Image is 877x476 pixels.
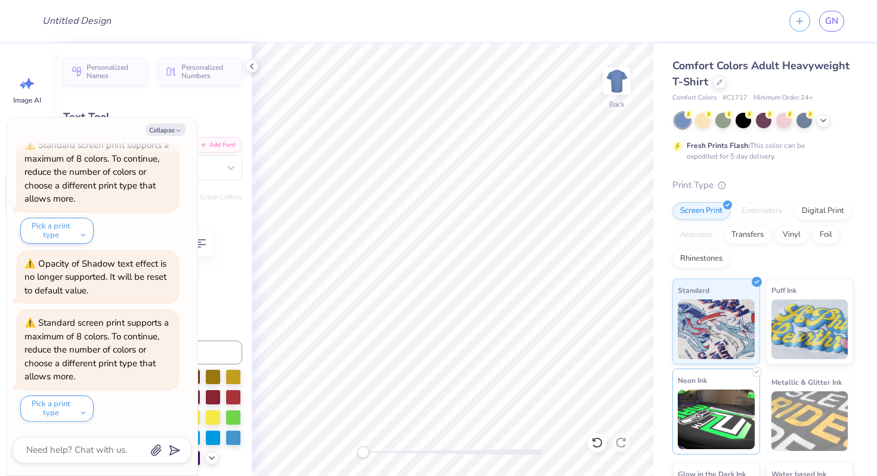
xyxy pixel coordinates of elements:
a: GN [819,11,844,32]
span: GN [825,14,838,28]
button: Pick a print type [20,395,94,422]
span: Comfort Colors Adult Heavyweight T-Shirt [672,58,850,89]
div: Opacity of Shadow text effect is no longer supported. It will be reset to default value. [24,257,171,298]
img: Puff Ink [771,299,848,359]
span: Comfort Colors [672,93,717,103]
button: Pick a print type [20,218,94,244]
img: Neon Ink [678,390,755,449]
button: Personalized Numbers [158,58,242,85]
div: Transfers [724,226,771,244]
div: Text Tool [63,109,242,125]
div: Applique [672,226,720,244]
span: Neon Ink [678,374,707,387]
div: Standard screen print supports a maximum of 8 colors. To continue, reduce the number of colors or... [24,139,169,205]
span: Puff Ink [771,284,796,296]
img: Metallic & Glitter Ink [771,391,848,451]
div: Back [609,99,625,110]
span: Image AI [13,95,41,105]
div: Vinyl [775,226,808,244]
button: Collapse [146,123,186,136]
span: Personalized Numbers [181,63,235,80]
span: Minimum Order: 24 + [754,93,813,103]
div: Rhinestones [672,250,730,268]
div: This color can be expedited for 5 day delivery. [687,140,833,162]
span: Personalized Names [87,63,140,80]
div: Digital Print [794,202,852,220]
span: Metallic & Glitter Ink [771,376,842,388]
div: Foil [812,226,840,244]
span: # C1717 [722,93,748,103]
img: Back [605,69,629,93]
div: Standard screen print supports a maximum of 8 colors. To continue, reduce the number of colors or... [24,317,169,382]
div: Screen Print [672,202,730,220]
button: Add Font [193,137,242,153]
input: Untitled Design [33,9,121,33]
div: Accessibility label [357,446,369,458]
button: Switch to Greek Letters [168,192,242,202]
div: Embroidery [734,202,790,220]
img: Standard [678,299,755,359]
strong: Fresh Prints Flash: [687,141,750,150]
div: Print Type [672,178,853,192]
button: Personalized Names [63,58,147,85]
span: Standard [678,284,709,296]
